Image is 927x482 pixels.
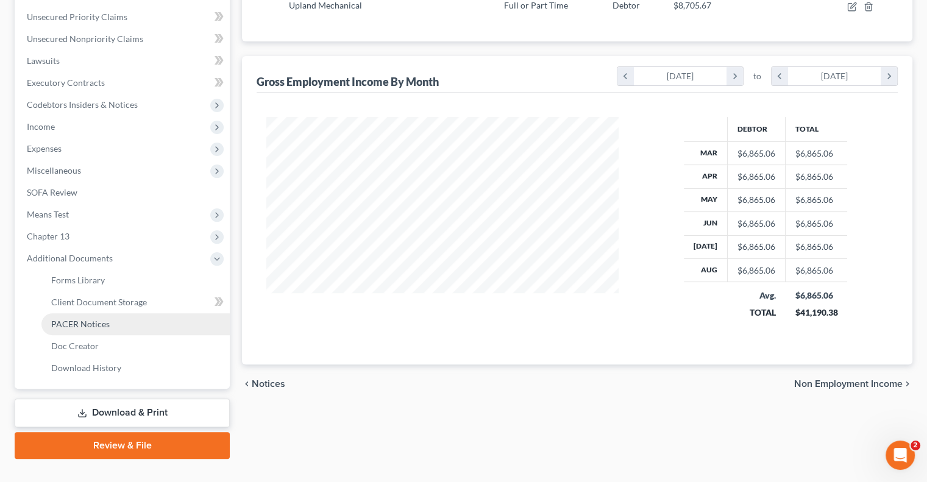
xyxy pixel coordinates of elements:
span: PACER Notices [51,319,110,329]
i: chevron_right [903,379,912,389]
i: chevron_left [242,379,252,389]
iframe: Intercom live chat [886,441,915,470]
span: Miscellaneous [27,165,81,175]
td: $6,865.06 [785,188,847,211]
a: Client Document Storage [41,291,230,313]
th: Apr [684,165,728,188]
th: Mar [684,141,728,165]
a: Download & Print [15,399,230,427]
div: [DATE] [788,67,881,85]
a: Doc Creator [41,335,230,357]
div: $6,865.06 [795,289,837,302]
div: $6,865.06 [737,194,775,206]
span: SOFA Review [27,187,77,197]
span: Lawsuits [27,55,60,66]
i: chevron_right [726,67,743,85]
a: Lawsuits [17,50,230,72]
span: Client Document Storage [51,297,147,307]
td: $6,865.06 [785,212,847,235]
span: Non Employment Income [794,379,903,389]
td: $6,865.06 [785,141,847,165]
button: Non Employment Income chevron_right [794,379,912,389]
th: Jun [684,212,728,235]
div: TOTAL [737,307,775,319]
div: $6,865.06 [737,241,775,253]
div: $6,865.06 [737,218,775,230]
span: Codebtors Insiders & Notices [27,99,138,110]
i: chevron_left [772,67,788,85]
span: Forms Library [51,275,105,285]
span: Chapter 13 [27,231,69,241]
td: $6,865.06 [785,259,847,282]
i: chevron_left [617,67,634,85]
th: [DATE] [684,235,728,258]
a: Download History [41,357,230,379]
span: Income [27,121,55,132]
span: Expenses [27,143,62,154]
a: Forms Library [41,269,230,291]
div: $41,190.38 [795,307,837,319]
i: chevron_right [881,67,897,85]
a: Review & File [15,432,230,459]
th: Aug [684,259,728,282]
th: Total [785,117,847,141]
div: Avg. [737,289,775,302]
td: $6,865.06 [785,165,847,188]
span: Notices [252,379,285,389]
span: Means Test [27,209,69,219]
span: Unsecured Nonpriority Claims [27,34,143,44]
a: Executory Contracts [17,72,230,94]
span: Executory Contracts [27,77,105,88]
div: [DATE] [634,67,727,85]
a: PACER Notices [41,313,230,335]
div: $6,865.06 [737,147,775,160]
button: chevron_left Notices [242,379,285,389]
div: $6,865.06 [737,264,775,277]
a: Unsecured Priority Claims [17,6,230,28]
span: Download History [51,363,121,373]
span: to [753,70,761,82]
div: $6,865.06 [737,171,775,183]
a: Unsecured Nonpriority Claims [17,28,230,50]
a: SOFA Review [17,182,230,204]
th: May [684,188,728,211]
div: Gross Employment Income By Month [257,74,439,89]
span: 2 [911,441,920,450]
td: $6,865.06 [785,235,847,258]
span: Additional Documents [27,253,113,263]
span: Doc Creator [51,341,99,351]
span: Unsecured Priority Claims [27,12,127,22]
th: Debtor [727,117,785,141]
